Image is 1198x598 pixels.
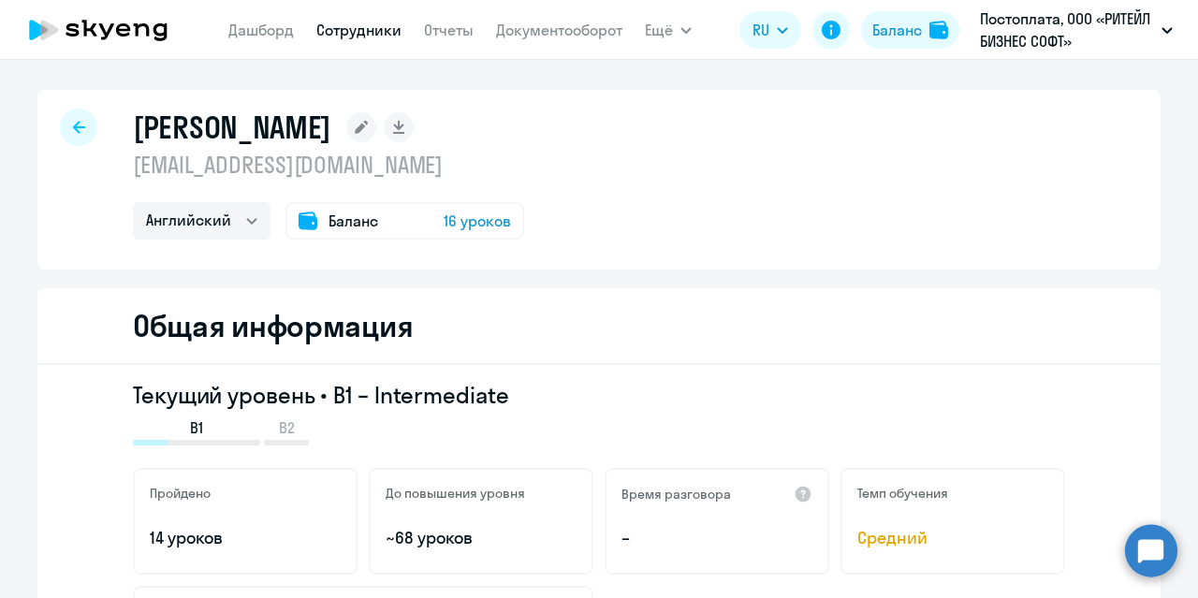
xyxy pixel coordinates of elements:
p: – [621,526,812,550]
h1: [PERSON_NAME] [133,109,331,146]
span: Средний [857,526,1048,550]
p: Постоплата, ООО «РИТЕЙЛ БИЗНЕС СОФТ» [980,7,1154,52]
p: [EMAIL_ADDRESS][DOMAIN_NAME] [133,150,524,180]
h5: До повышения уровня [386,485,525,502]
button: Балансbalance [861,11,959,49]
span: B2 [279,417,295,438]
h3: Текущий уровень • B1 – Intermediate [133,380,1065,410]
span: 16 уроков [444,210,511,232]
button: Постоплата, ООО «РИТЕЙЛ БИЗНЕС СОФТ» [971,7,1182,52]
span: B1 [190,417,203,438]
h2: Общая информация [133,307,413,344]
button: Ещё [645,11,692,49]
p: 14 уроков [150,526,341,550]
span: RU [752,19,769,41]
span: Ещё [645,19,673,41]
h5: Темп обучения [857,485,948,502]
a: Сотрудники [316,21,402,39]
img: balance [929,21,948,39]
a: Дашборд [228,21,294,39]
div: Баланс [872,19,922,41]
a: Документооборот [496,21,622,39]
h5: Время разговора [621,486,731,503]
h5: Пройдено [150,485,211,502]
button: RU [739,11,801,49]
p: ~68 уроков [386,526,577,550]
a: Отчеты [424,21,474,39]
span: Баланс [329,210,378,232]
